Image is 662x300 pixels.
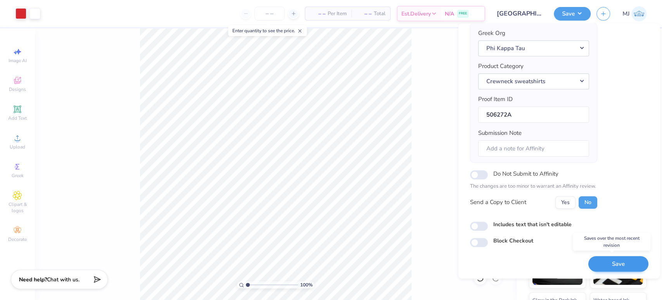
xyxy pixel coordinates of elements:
div: Enter quantity to see the price. [228,25,307,36]
span: Clipart & logos [4,201,31,214]
span: Image AI [9,58,27,64]
span: N/A [445,10,454,18]
div: Send a Copy to Client [470,198,526,207]
img: Mark Joshua Mullasgo [631,6,646,21]
label: Proof Item ID [478,95,512,104]
span: – – [310,10,325,18]
button: No [578,196,597,209]
span: Designs [9,86,26,92]
input: – – [254,7,285,21]
span: FREE [459,11,467,16]
button: Save [554,7,591,21]
span: Total [374,10,385,18]
label: Product Category [478,62,523,71]
input: Untitled Design [491,6,548,21]
span: Add Text [8,115,27,121]
input: Add a note for Affinity [478,140,589,157]
label: Block Checkout [493,237,533,245]
label: Greek Org [478,29,505,38]
label: Includes text that isn't editable [493,220,571,228]
strong: Need help? [19,276,47,283]
span: MJ [622,9,629,18]
button: Save [588,256,648,272]
span: Decorate [8,236,27,242]
span: Upload [10,144,25,150]
span: Per Item [328,10,347,18]
span: – – [356,10,372,18]
div: Saves over the most recent revision [573,233,650,251]
button: Yes [555,196,575,209]
label: Do Not Submit to Affinity [493,169,558,179]
button: Crewneck sweatshirts [478,73,589,89]
a: MJ [622,6,646,21]
span: Est. Delivery [401,10,431,18]
button: Phi Kappa Tau [478,40,589,56]
p: The changes are too minor to warrant an Affinity review. [470,183,597,190]
label: Submission Note [478,129,521,138]
span: 100 % [300,281,313,288]
span: Greek [12,173,24,179]
span: Chat with us. [47,276,80,283]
